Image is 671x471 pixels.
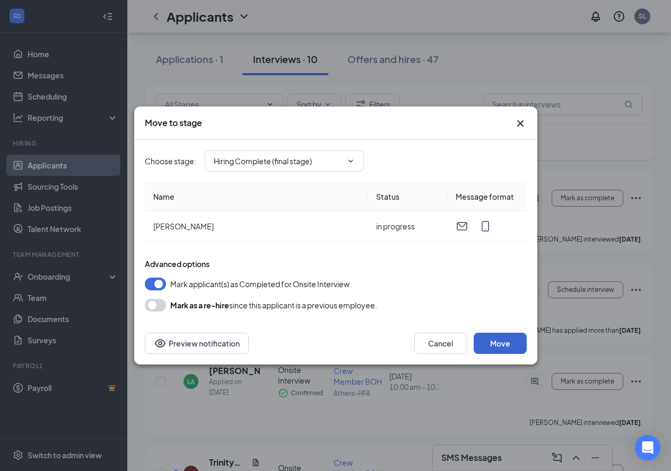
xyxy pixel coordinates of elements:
[170,278,350,290] span: Mark applicant(s) as Completed for Onsite Interview
[414,333,467,354] button: Cancel
[368,211,447,242] td: in progress
[145,117,202,129] h3: Move to stage
[145,259,527,269] div: Advanced options
[479,220,492,233] svg: MobileSms
[145,155,196,167] span: Choose stage :
[368,182,447,211] th: Status
[514,117,527,130] svg: Cross
[447,182,527,211] th: Message format
[145,182,368,211] th: Name
[153,221,214,231] span: [PERSON_NAME]
[154,337,167,350] svg: Eye
[635,435,660,460] div: Open Intercom Messenger
[514,117,527,130] button: Close
[474,333,527,354] button: Move
[456,220,468,233] svg: Email
[145,333,249,354] button: Preview notificationEye
[170,299,377,312] div: since this applicant is a previous employee.
[346,157,355,165] svg: ChevronDown
[170,300,229,310] b: Mark as a re-hire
